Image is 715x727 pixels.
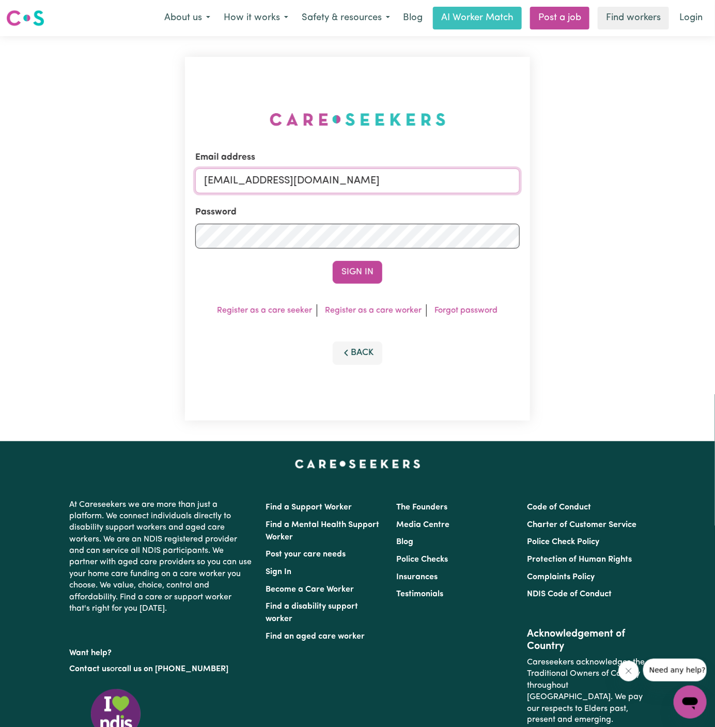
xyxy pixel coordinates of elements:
h2: Acknowledgement of Country [527,628,646,653]
img: Careseekers logo [6,9,44,27]
button: Back [333,342,382,364]
iframe: Button to launch messaging window [674,686,707,719]
p: or [69,659,253,679]
a: Post your care needs [266,550,346,559]
a: Post a job [530,7,589,29]
a: The Founders [396,503,447,512]
a: Find a Mental Health Support Worker [266,521,379,542]
iframe: Message from company [643,659,707,682]
input: Email address [195,168,520,193]
button: Safety & resources [295,7,397,29]
iframe: Close message [618,661,639,682]
a: Testimonials [396,590,443,598]
button: Sign In [333,261,382,284]
a: Charter of Customer Service [527,521,637,529]
a: NDIS Code of Conduct [527,590,612,598]
a: Find a disability support worker [266,602,358,623]
a: Find an aged care worker [266,632,365,641]
p: Want help? [69,643,253,659]
a: Insurances [396,573,438,581]
label: Password [195,206,237,219]
a: Find a Support Worker [266,503,352,512]
a: Become a Care Worker [266,585,354,594]
a: Register as a care seeker [217,306,313,315]
a: Login [673,7,709,29]
a: AI Worker Match [433,7,522,29]
button: How it works [217,7,295,29]
a: Media Centre [396,521,449,529]
a: Careseekers logo [6,6,44,30]
a: Sign In [266,568,291,576]
a: Police Checks [396,555,448,564]
a: Careseekers home page [295,460,421,468]
p: At Careseekers we are more than just a platform. We connect individuals directly to disability su... [69,495,253,619]
a: Police Check Policy [527,538,600,546]
a: Complaints Policy [527,573,595,581]
a: Forgot password [435,306,498,315]
label: Email address [195,151,255,164]
button: About us [158,7,217,29]
a: Find workers [598,7,669,29]
a: Protection of Human Rights [527,555,632,564]
a: Blog [396,538,413,546]
a: Blog [397,7,429,29]
a: Register as a care worker [325,306,422,315]
a: Code of Conduct [527,503,592,512]
a: call us on [PHONE_NUMBER] [118,665,228,673]
a: Contact us [69,665,110,673]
